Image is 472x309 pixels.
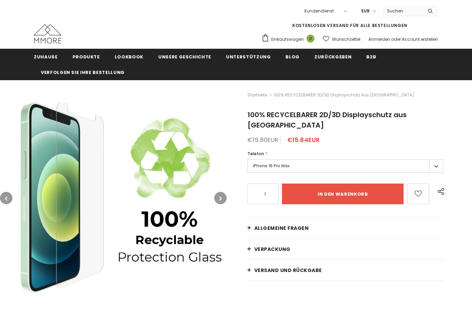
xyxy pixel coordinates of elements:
span: Einkaufswagen [271,36,304,43]
a: Versand und Rückgabe [247,260,443,281]
span: 0 [306,35,314,43]
span: Lookbook [115,54,143,60]
a: Wunschzettel [323,33,360,45]
a: Lookbook [115,49,143,64]
span: €15.84EUR [287,135,320,144]
a: Verfolgen Sie Ihre Bestellung [41,64,125,80]
span: €19.80EUR [247,135,279,144]
a: Anmelden [368,36,390,42]
input: in den warenkorb [282,184,404,204]
a: Verpackung [247,239,443,260]
span: B2B [366,54,376,60]
a: Unterstützung [226,49,271,64]
span: Blog [285,54,300,60]
span: Allgemeine Fragen [254,225,309,232]
span: Produkte [73,54,100,60]
input: Search Site [383,6,423,16]
span: Verpackung [254,246,291,253]
span: KOSTENLOSEN VERSAND FÜR ALLE BESTELLUNGEN [292,22,407,28]
a: B2B [366,49,376,64]
span: Unterstützung [226,54,271,60]
span: Unsere Geschichte [158,54,211,60]
a: Blog [285,49,300,64]
span: 100% RECYCELBARER 2D/3D Displayschutz aus [GEOGRAPHIC_DATA] [274,91,414,99]
span: Telefon [247,151,264,157]
span: Kundendienst [304,8,334,14]
img: MMORE Cases [34,24,62,44]
span: Verfolgen Sie Ihre Bestellung [41,69,125,76]
a: Produkte [73,49,100,64]
span: 100% RECYCELBARER 2D/3D Displayschutz aus [GEOGRAPHIC_DATA] [247,110,407,130]
a: Allgemeine Fragen [247,218,443,238]
span: EUR [361,8,370,15]
span: Zurückgeben [314,54,351,60]
a: Account erstellen [402,36,438,42]
a: Einkaufswagen 0 [262,34,318,44]
a: Unsere Geschichte [158,49,211,64]
a: Startseite [247,91,267,99]
span: Zuhause [34,54,58,60]
a: Zuhause [34,49,58,64]
span: Versand und Rückgabe [254,267,322,274]
span: Wunschzettel [332,36,360,43]
a: Zurückgeben [314,49,351,64]
span: oder [391,36,401,42]
label: iPhone 16 Pro Max [247,159,443,173]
